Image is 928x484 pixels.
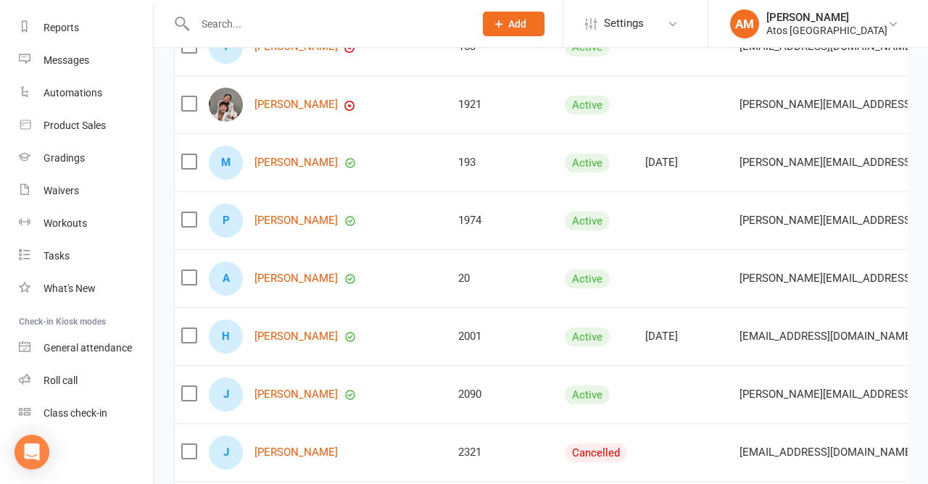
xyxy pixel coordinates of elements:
a: [PERSON_NAME] [254,41,338,53]
span: [EMAIL_ADDRESS][DOMAIN_NAME] [739,438,914,466]
div: Product Sales [43,120,106,131]
a: [PERSON_NAME] [254,446,338,459]
button: Add [483,12,544,36]
div: Roll call [43,375,78,386]
span: [EMAIL_ADDRESS][DOMAIN_NAME] [739,322,914,350]
a: [PERSON_NAME] [254,388,338,401]
div: Huon [209,320,243,354]
div: What's New [43,283,96,294]
a: [PERSON_NAME] [254,214,338,227]
div: Workouts [43,217,87,229]
a: Roll call [19,364,153,397]
a: Class kiosk mode [19,397,153,430]
a: Waivers [19,175,153,207]
div: Jody [209,435,243,470]
a: General attendance kiosk mode [19,332,153,364]
a: Messages [19,44,153,77]
div: Gradings [43,152,85,164]
div: Tasks [43,250,70,262]
div: Messages [43,54,89,66]
div: Open Intercom Messenger [14,435,49,470]
div: Active [565,385,610,404]
a: What's New [19,272,153,305]
a: Automations [19,77,153,109]
div: Cancelled [565,443,627,462]
a: Gradings [19,142,153,175]
div: General attendance [43,342,132,354]
div: 153 [458,41,552,53]
a: [PERSON_NAME] [254,99,338,111]
div: [DATE] [645,157,726,169]
div: 2001 [458,330,552,343]
span: Settings [604,7,644,40]
div: Jack [209,377,243,412]
div: Active [565,270,610,288]
div: Reports [43,22,79,33]
a: [PERSON_NAME] [254,157,338,169]
a: Product Sales [19,109,153,142]
div: Waivers [43,185,79,196]
div: Active [565,154,610,172]
div: Paul [209,204,243,238]
div: Class check-in [43,407,107,419]
a: Workouts [19,207,153,240]
div: 1921 [458,99,552,111]
div: [DATE] [645,330,726,343]
div: Maximus [209,146,243,180]
img: Mary [209,88,243,122]
div: Alexei [209,262,243,296]
a: [PERSON_NAME] [254,330,338,343]
input: Search... [191,14,464,34]
div: Atos [GEOGRAPHIC_DATA] [766,24,887,37]
div: 193 [458,157,552,169]
div: 1974 [458,214,552,227]
a: Tasks [19,240,153,272]
a: Reports [19,12,153,44]
a: [PERSON_NAME] [254,272,338,285]
div: 2090 [458,388,552,401]
div: Active [565,212,610,230]
div: 2321 [458,446,552,459]
div: [PERSON_NAME] [766,11,887,24]
div: Active [565,327,610,346]
div: AM [730,9,759,38]
span: Add [508,18,526,30]
div: Automations [43,87,102,99]
div: 20 [458,272,552,285]
div: Active [565,96,610,114]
